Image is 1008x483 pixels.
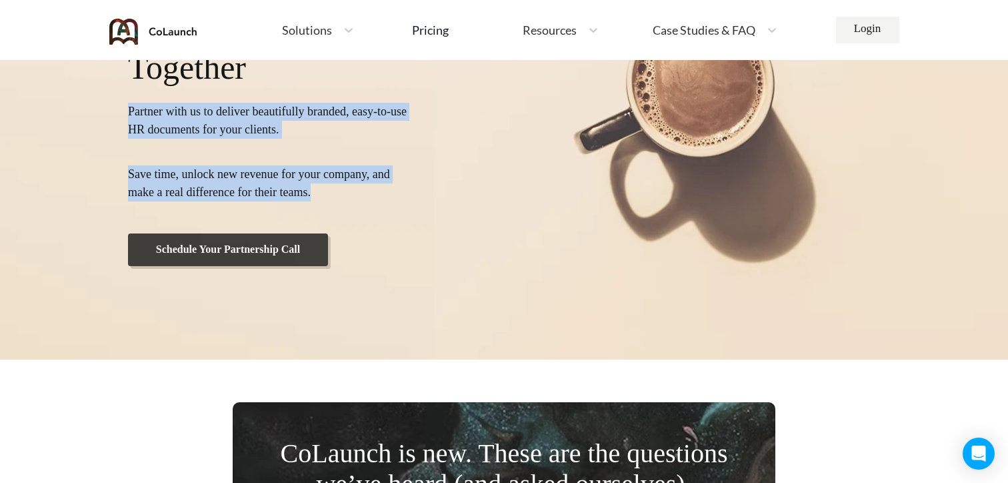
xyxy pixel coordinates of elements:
[653,24,755,36] span: Case Studies & FAQ
[128,165,412,201] p: Save time, unlock new revenue for your company, and make a real difference for their teams.
[412,24,449,36] div: Pricing
[836,17,899,43] a: Login
[282,24,332,36] span: Solutions
[963,438,995,470] div: Open Intercom Messenger
[523,24,577,36] span: Resources
[412,18,449,42] a: Pricing
[128,233,328,266] a: Schedule Your Partnership Call
[109,19,197,45] img: coLaunch
[128,103,412,139] p: Partner with us to deliver beautifully branded, easy-to-use HR documents for your clients.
